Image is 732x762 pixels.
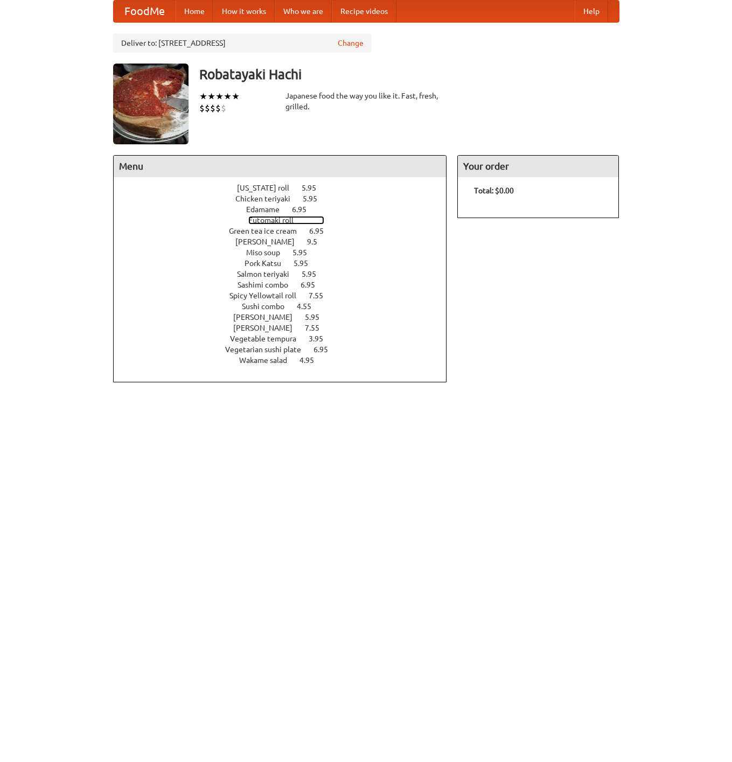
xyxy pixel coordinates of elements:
a: Vegetable tempura 3.95 [230,334,343,343]
a: Recipe videos [332,1,396,22]
li: $ [221,102,226,114]
a: Change [338,38,364,48]
a: [PERSON_NAME] 7.55 [233,324,339,332]
li: $ [199,102,205,114]
h4: Your order [458,156,618,177]
span: 5.95 [292,248,318,257]
a: Salmon teriyaki 5.95 [237,270,336,278]
b: Total: $0.00 [474,186,514,195]
span: 4.95 [299,356,325,365]
span: Sashimi combo [238,281,299,289]
a: Help [575,1,608,22]
span: 5.95 [302,270,327,278]
span: Futomaki roll [248,216,304,225]
a: [US_STATE] roll 5.95 [237,184,336,192]
li: ★ [224,90,232,102]
li: $ [215,102,221,114]
a: Green tea ice cream 6.95 [229,227,344,235]
span: Chicken teriyaki [235,194,301,203]
a: Edamame 6.95 [246,205,326,214]
span: 6.95 [309,227,334,235]
a: Pork Katsu 5.95 [245,259,328,268]
span: 5.95 [305,313,330,321]
a: Home [176,1,213,22]
a: Miso soup 5.95 [246,248,327,257]
span: 9.5 [307,237,328,246]
a: Sashimi combo 6.95 [238,281,335,289]
img: angular.jpg [113,64,189,144]
a: [PERSON_NAME] 9.5 [235,237,337,246]
span: Edamame [246,205,290,214]
span: 5.95 [294,259,319,268]
span: Salmon teriyaki [237,270,300,278]
span: [US_STATE] roll [237,184,300,192]
span: Vegetarian sushi plate [225,345,312,354]
div: Japanese food the way you like it. Fast, fresh, grilled. [285,90,447,112]
span: Green tea ice cream [229,227,308,235]
a: Who we are [275,1,332,22]
span: [PERSON_NAME] [233,324,303,332]
span: 5.95 [303,194,328,203]
span: 4.55 [297,302,322,311]
a: FoodMe [114,1,176,22]
span: Sushi combo [242,302,295,311]
h4: Menu [114,156,447,177]
li: ★ [207,90,215,102]
a: Wakame salad 4.95 [239,356,334,365]
li: ★ [232,90,240,102]
div: Deliver to: [STREET_ADDRESS] [113,33,372,53]
span: [PERSON_NAME] [233,313,303,321]
span: 7.55 [305,324,330,332]
span: Pork Katsu [245,259,292,268]
span: 3.95 [309,334,334,343]
h3: Robatayaki Hachi [199,64,619,85]
span: 6.95 [301,281,326,289]
span: Wakame salad [239,356,298,365]
span: Spicy Yellowtail roll [229,291,307,300]
span: Miso soup [246,248,291,257]
span: 7.55 [309,291,334,300]
a: Spicy Yellowtail roll 7.55 [229,291,343,300]
li: $ [205,102,210,114]
a: How it works [213,1,275,22]
a: Chicken teriyaki 5.95 [235,194,337,203]
a: Futomaki roll [248,216,324,225]
span: 6.95 [313,345,339,354]
a: Sushi combo 4.55 [242,302,331,311]
a: [PERSON_NAME] 5.95 [233,313,339,321]
li: ★ [215,90,224,102]
li: $ [210,102,215,114]
span: 5.95 [302,184,327,192]
span: [PERSON_NAME] [235,237,305,246]
a: Vegetarian sushi plate 6.95 [225,345,348,354]
span: 6.95 [292,205,317,214]
span: Vegetable tempura [230,334,307,343]
li: ★ [199,90,207,102]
